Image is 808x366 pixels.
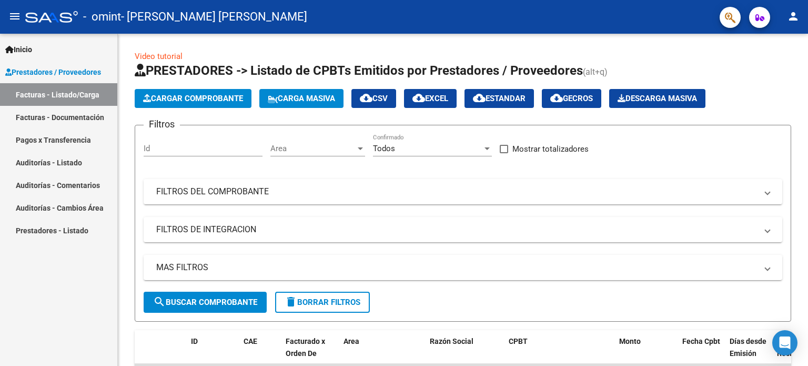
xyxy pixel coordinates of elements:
[135,89,251,108] button: Cargar Comprobante
[144,217,782,242] mat-expansion-panel-header: FILTROS DE INTEGRACION
[268,94,335,103] span: Carga Masiva
[8,10,21,23] mat-icon: menu
[360,94,388,103] span: CSV
[583,67,608,77] span: (alt+q)
[473,94,526,103] span: Estandar
[730,337,766,358] span: Días desde Emisión
[619,337,641,345] span: Monto
[156,224,757,235] mat-panel-title: FILTROS DE INTEGRACION
[344,337,359,345] span: Area
[360,92,372,104] mat-icon: cloud_download
[542,89,601,108] button: Gecros
[285,295,297,308] mat-icon: delete
[682,337,720,345] span: Fecha Cpbt
[144,292,267,313] button: Buscar Comprobante
[550,92,563,104] mat-icon: cloud_download
[270,144,356,153] span: Area
[191,337,198,345] span: ID
[153,295,166,308] mat-icon: search
[143,94,243,103] span: Cargar Comprobante
[464,89,534,108] button: Estandar
[512,143,589,155] span: Mostrar totalizadores
[550,94,593,103] span: Gecros
[135,63,583,78] span: PRESTADORES -> Listado de CPBTs Emitidos por Prestadores / Proveedores
[286,337,325,358] span: Facturado x Orden De
[144,255,782,280] mat-expansion-panel-header: MAS FILTROS
[373,144,395,153] span: Todos
[156,186,757,197] mat-panel-title: FILTROS DEL COMPROBANTE
[275,292,370,313] button: Borrar Filtros
[772,330,797,355] div: Open Intercom Messenger
[135,52,183,61] a: Video tutorial
[412,92,425,104] mat-icon: cloud_download
[609,89,705,108] app-download-masive: Descarga masiva de comprobantes (adjuntos)
[412,94,448,103] span: EXCEL
[777,337,806,358] span: Fecha Recibido
[404,89,457,108] button: EXCEL
[351,89,396,108] button: CSV
[144,117,180,132] h3: Filtros
[285,298,360,307] span: Borrar Filtros
[5,66,101,78] span: Prestadores / Proveedores
[609,89,705,108] button: Descarga Masiva
[259,89,344,108] button: Carga Masiva
[244,337,257,345] span: CAE
[121,5,307,28] span: - [PERSON_NAME] [PERSON_NAME]
[473,92,486,104] mat-icon: cloud_download
[144,179,782,204] mat-expansion-panel-header: FILTROS DEL COMPROBANTE
[430,337,473,345] span: Razón Social
[787,10,800,23] mat-icon: person
[5,44,32,55] span: Inicio
[83,5,121,28] span: - omint
[509,337,528,345] span: CPBT
[156,262,757,273] mat-panel-title: MAS FILTROS
[153,298,257,307] span: Buscar Comprobante
[618,94,697,103] span: Descarga Masiva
